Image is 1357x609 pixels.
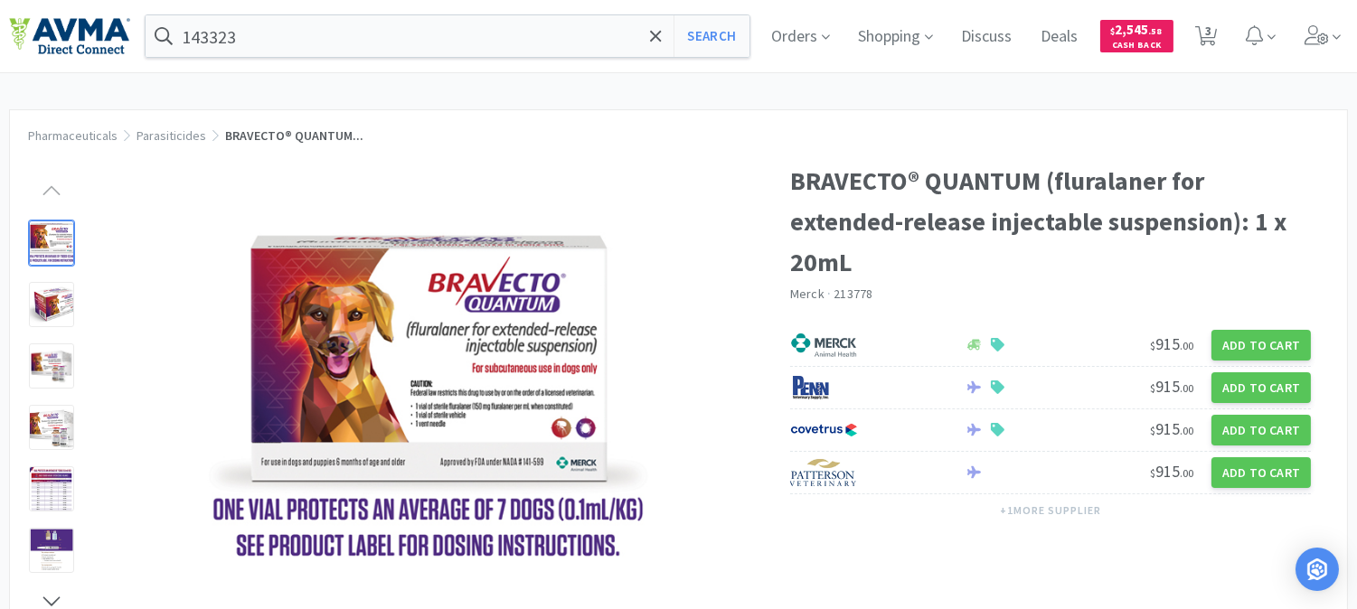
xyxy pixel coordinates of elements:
[790,459,858,486] img: f5e969b455434c6296c6d81ef179fa71_3.png
[1211,415,1311,445] button: Add to Cart
[827,286,831,302] span: ·
[1180,466,1193,480] span: . 00
[1111,25,1116,37] span: $
[790,417,858,444] img: 77fca1acd8b6420a9015268ca798ef17_1.png
[1150,466,1155,480] span: $
[1150,424,1155,437] span: $
[1180,381,1193,395] span: . 00
[1034,29,1086,45] a: Deals
[790,374,858,401] img: e1133ece90fa4a959c5ae41b0808c578_9.png
[1150,333,1193,354] span: 915
[674,15,749,57] button: Search
[1150,461,1193,482] span: 915
[28,127,118,144] a: Pharmaceuticals
[1180,424,1193,437] span: . 00
[1150,418,1193,439] span: 915
[1211,372,1311,403] button: Add to Cart
[1211,457,1311,488] button: Add to Cart
[1149,25,1163,37] span: . 58
[790,161,1311,282] h1: BRAVECTO® QUANTUM (fluralaner for extended-release injectable suspension): 1 x 20mL
[1150,381,1155,395] span: $
[991,498,1109,523] button: +1more supplier
[955,29,1020,45] a: Discuss
[1188,31,1225,47] a: 3
[1100,12,1173,61] a: $2,545.58Cash Back
[1180,339,1193,352] span: . 00
[1111,21,1163,38] span: 2,545
[1111,41,1163,52] span: Cash Back
[1150,339,1155,352] span: $
[1211,330,1311,361] button: Add to Cart
[790,332,858,359] img: 6d7abf38e3b8462597f4a2f88dede81e_176.png
[834,286,873,302] span: 213778
[1150,376,1193,397] span: 915
[137,127,206,144] a: Parasiticides
[205,220,650,581] img: ad1c8a68123046f5a187425bd72a071c_570828.jpg
[225,127,363,144] span: BRAVECTO® QUANTUM...
[146,15,749,57] input: Search by item, sku, manufacturer, ingredient, size...
[790,286,825,302] a: Merck
[9,17,130,55] img: e4e33dab9f054f5782a47901c742baa9_102.png
[1296,548,1339,591] div: Open Intercom Messenger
